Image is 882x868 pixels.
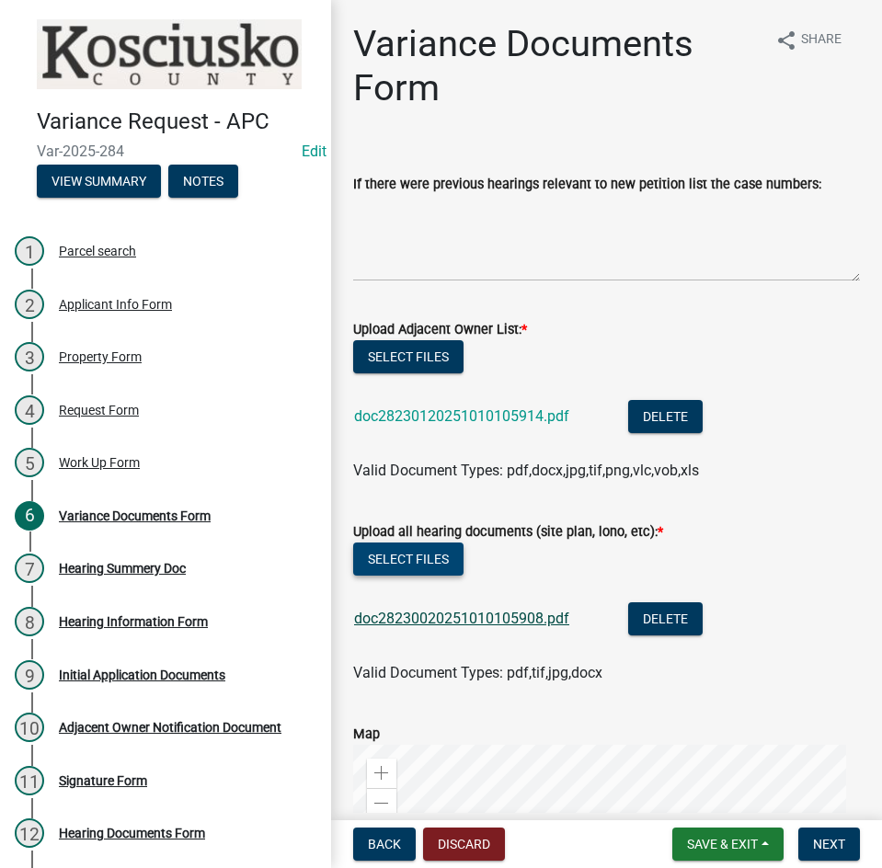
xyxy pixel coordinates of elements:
span: Valid Document Types: pdf,tif,jpg,docx [353,664,602,681]
h4: Variance Request - APC [37,108,316,135]
span: Share [801,29,842,51]
div: Work Up Form [59,456,140,469]
span: Save & Exit [687,837,758,851]
a: doc28230020251010105908.pdf [354,610,569,627]
div: Adjacent Owner Notification Document [59,721,281,734]
div: 9 [15,660,44,690]
wm-modal-confirm: Edit Application Number [302,143,326,160]
a: Edit [302,143,326,160]
div: Property Form [59,350,142,363]
button: Delete [628,602,703,635]
wm-modal-confirm: Summary [37,175,161,189]
div: 8 [15,607,44,636]
label: Map [353,728,380,741]
div: Variance Documents Form [59,509,211,522]
div: Hearing Information Form [59,615,208,628]
div: Zoom in [367,759,396,788]
div: Zoom out [367,788,396,817]
div: Initial Application Documents [59,668,225,681]
div: 4 [15,395,44,425]
i: share [775,29,797,51]
button: Next [798,828,860,861]
div: 10 [15,713,44,742]
a: doc28230120251010105914.pdf [354,407,569,425]
div: Request Form [59,404,139,417]
button: Select files [353,542,464,576]
div: 1 [15,236,44,266]
button: Save & Exit [672,828,784,861]
label: Upload Adjacent Owner List: [353,324,527,337]
div: 5 [15,448,44,477]
button: Discard [423,828,505,861]
h1: Variance Documents Form [353,22,761,110]
div: Applicant Info Form [59,298,172,311]
span: Next [813,837,845,851]
div: Signature Form [59,774,147,787]
button: Delete [628,400,703,433]
span: Valid Document Types: pdf,docx,jpg,tif,png,vlc,vob,xls [353,462,699,479]
wm-modal-confirm: Notes [168,175,238,189]
div: 6 [15,501,44,531]
div: Parcel search [59,245,136,257]
div: 2 [15,290,44,319]
wm-modal-confirm: Delete Document [628,611,703,629]
span: Back [368,837,401,851]
button: Back [353,828,416,861]
wm-modal-confirm: Delete Document [628,409,703,427]
div: Hearing Documents Form [59,827,205,839]
img: Kosciusko County, Indiana [37,19,302,89]
div: 12 [15,818,44,848]
button: View Summary [37,165,161,198]
div: 7 [15,554,44,583]
div: Hearing Summery Doc [59,562,186,575]
button: Notes [168,165,238,198]
button: Select files [353,340,464,373]
label: If there were previous hearings relevant to new petition list the case numbers: [353,178,821,191]
label: Upload all hearing documents (site plan, lono, etc): [353,526,663,539]
button: shareShare [761,22,856,58]
div: 3 [15,342,44,371]
span: Var-2025-284 [37,143,294,160]
div: 11 [15,766,44,795]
